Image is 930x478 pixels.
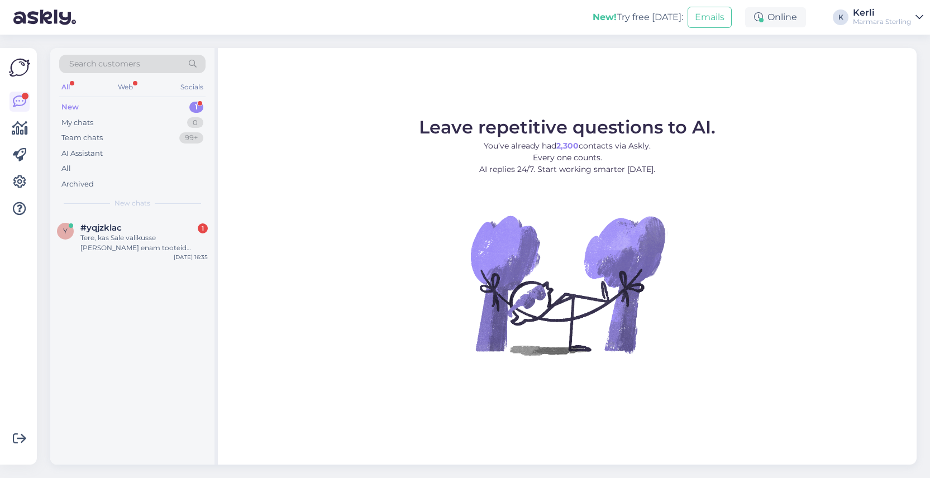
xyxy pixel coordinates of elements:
[63,227,68,235] span: y
[178,80,206,94] div: Socials
[187,117,203,128] div: 0
[9,57,30,78] img: Askly Logo
[853,17,911,26] div: Marmara Sterling
[189,102,203,113] div: 1
[198,223,208,233] div: 1
[745,7,806,27] div: Online
[688,7,732,28] button: Emails
[853,8,911,17] div: Kerli
[833,9,848,25] div: K
[593,11,683,24] div: Try free [DATE]:
[61,132,103,144] div: Team chats
[116,80,135,94] div: Web
[61,148,103,159] div: AI Assistant
[467,184,668,385] img: No Chat active
[115,198,150,208] span: New chats
[556,141,579,151] b: 2,300
[80,233,208,253] div: Tere, kas Sale valikusse [PERSON_NAME] enam tooteid juurde?
[419,140,716,175] p: You’ve already had contacts via Askly. Every one counts. AI replies 24/7. Start working smarter [...
[61,163,71,174] div: All
[69,58,140,70] span: Search customers
[419,116,716,138] span: Leave repetitive questions to AI.
[61,179,94,190] div: Archived
[61,117,93,128] div: My chats
[179,132,203,144] div: 99+
[593,12,617,22] b: New!
[80,223,122,233] span: #yqjzklac
[853,8,923,26] a: KerliMarmara Sterling
[59,80,72,94] div: All
[61,102,79,113] div: New
[174,253,208,261] div: [DATE] 16:35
